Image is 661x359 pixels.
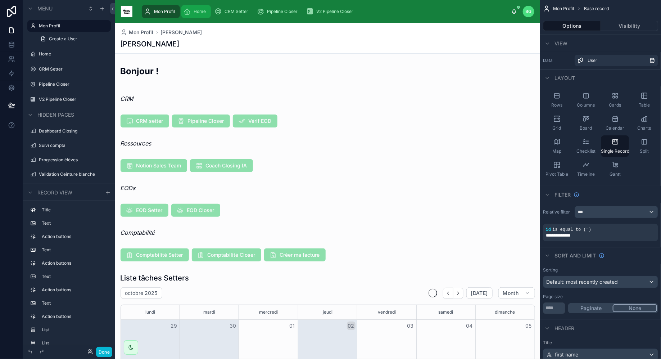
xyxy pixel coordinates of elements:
[543,21,601,31] button: Options
[304,5,358,18] a: V2 Pipeline Closer
[49,36,77,42] span: Create a User
[638,125,651,131] span: Charts
[606,125,625,131] span: Calendar
[576,148,596,154] span: Checklist
[572,89,600,111] button: Columns
[601,112,629,134] button: Calendar
[526,9,532,14] span: BG
[543,294,563,300] label: Page size
[545,171,568,177] span: Pivot Table
[572,112,600,134] button: Board
[552,227,591,232] span: is equal to (=)
[613,304,657,312] button: None
[142,5,180,18] a: Mon Profil
[554,325,574,332] span: Header
[42,314,108,319] label: Action buttons
[42,260,108,266] label: Action buttons
[601,21,658,31] button: Visibility
[575,55,658,66] a: User
[554,75,575,82] span: Layout
[543,209,572,215] label: Relative filter
[23,201,115,345] div: scrollable content
[630,89,658,111] button: Table
[543,340,658,346] label: Title
[42,300,108,306] label: Text
[554,191,571,198] span: Filter
[194,9,206,14] span: Home
[553,6,574,12] span: Mon Profil
[569,304,613,312] button: Paginate
[552,148,561,154] span: Map
[601,148,629,154] span: Single Record
[601,135,629,157] button: Single Record
[121,39,180,49] h1: [PERSON_NAME]
[161,29,202,36] a: [PERSON_NAME]
[588,58,597,63] span: User
[640,148,649,154] span: Split
[543,267,558,273] label: Sorting
[543,276,658,288] button: Default: most recently created
[39,66,109,72] a: CRM Setter
[255,5,303,18] a: Pipeline Closer
[36,33,111,45] a: Create a User
[39,97,109,102] label: V2 Pipeline Closer
[212,5,253,18] a: CRM Setter
[554,40,567,47] span: View
[577,171,595,177] span: Timeline
[138,4,511,19] div: scrollable content
[543,135,571,157] button: Map
[543,112,571,134] button: Grid
[630,112,658,134] button: Charts
[42,287,108,293] label: Action buttons
[554,252,596,259] span: Sort And Limit
[39,23,107,29] label: Mon Profil
[584,6,609,12] span: Base record
[609,102,621,108] span: Cards
[96,347,112,357] button: Done
[267,9,298,14] span: Pipeline Closer
[39,157,109,163] label: Progression élèves
[543,89,571,111] button: Rows
[316,9,353,14] span: V2 Pipeline Closer
[42,207,108,213] label: Title
[37,111,74,118] span: Hidden pages
[42,327,108,333] label: List
[546,227,551,232] span: id
[42,247,108,253] label: Text
[553,125,561,131] span: Grid
[543,158,571,180] button: Pivot Table
[225,9,248,14] span: CRM Setter
[181,5,211,18] a: Home
[154,9,175,14] span: Mon Profil
[39,81,109,87] label: Pipeline Closer
[121,6,132,17] img: App logo
[42,274,108,279] label: Text
[42,220,108,226] label: Text
[42,234,108,239] label: Action buttons
[572,158,600,180] button: Timeline
[630,135,658,157] button: Split
[39,171,109,177] label: Validation Ceinture blanche
[39,128,109,134] label: Dashboard Closing
[639,102,650,108] span: Table
[601,158,629,180] button: Gantt
[601,89,629,111] button: Cards
[129,29,154,36] span: Mon Profil
[551,102,562,108] span: Rows
[42,340,108,346] label: List
[39,51,109,57] label: Home
[610,171,621,177] span: Gantt
[121,29,154,36] a: Mon Profil
[580,125,592,131] span: Board
[572,135,600,157] button: Checklist
[39,143,109,148] label: Suivi compta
